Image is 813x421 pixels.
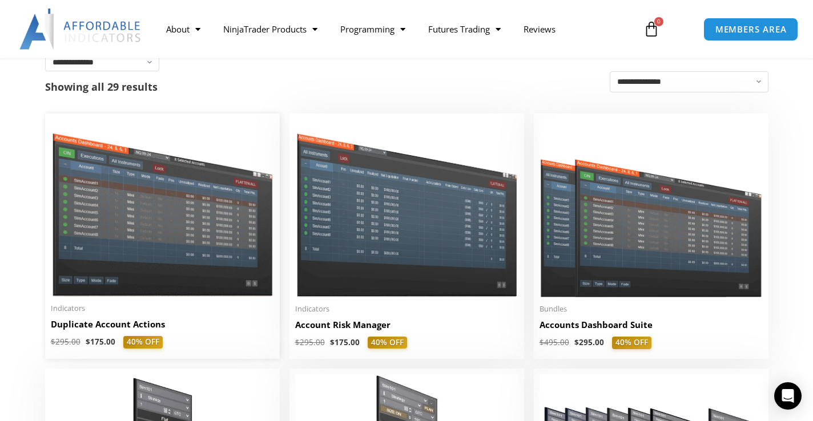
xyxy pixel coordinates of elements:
[540,119,763,297] img: Accounts Dashboard Suite
[295,337,300,347] span: $
[86,337,115,347] bdi: 175.00
[512,16,567,42] a: Reviews
[51,303,274,313] span: Indicators
[19,9,142,50] img: LogoAI | Affordable Indicators – NinjaTrader
[295,119,518,297] img: Account Risk Manager
[155,16,212,42] a: About
[212,16,329,42] a: NinjaTrader Products
[612,337,651,349] span: 40% OFF
[703,18,799,41] a: MEMBERS AREA
[540,337,544,347] span: $
[540,337,569,347] bdi: 495.00
[329,16,417,42] a: Programming
[574,337,579,347] span: $
[368,337,407,349] span: 40% OFF
[45,82,158,92] p: Showing all 29 results
[330,337,360,347] bdi: 175.00
[51,337,55,347] span: $
[330,337,335,347] span: $
[715,25,787,34] span: MEMBERS AREA
[51,337,81,347] bdi: 295.00
[51,318,274,330] h2: Duplicate Account Actions
[295,319,518,331] h2: Account Risk Manager
[417,16,512,42] a: Futures Trading
[654,17,663,26] span: 0
[540,319,763,331] h2: Accounts Dashboard Suite
[540,319,763,337] a: Accounts Dashboard Suite
[155,16,634,42] nav: Menu
[610,71,768,92] select: Shop order
[295,337,325,347] bdi: 295.00
[51,119,274,297] img: Duplicate Account Actions
[86,337,90,347] span: $
[774,382,802,410] div: Open Intercom Messenger
[51,318,274,336] a: Duplicate Account Actions
[574,337,604,347] bdi: 295.00
[295,319,518,337] a: Account Risk Manager
[626,13,677,46] a: 0
[295,304,518,314] span: Indicators
[540,304,763,314] span: Bundles
[123,336,163,349] span: 40% OFF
